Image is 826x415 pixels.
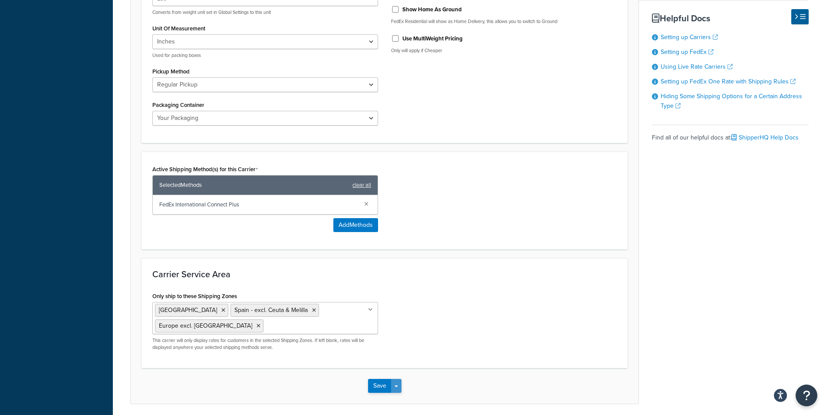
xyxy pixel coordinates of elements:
[402,35,463,43] label: Use MultiWeight Pricing
[159,321,252,330] span: Europe excl. [GEOGRAPHIC_DATA]
[152,25,205,32] label: Unit Of Measurement
[152,9,378,16] p: Converts from weight unit set in Global Settings to this unit
[152,337,378,351] p: This carrier will only display rates for customers in the selected Shipping Zones. If left blank,...
[391,47,617,54] p: Only will apply if Cheaper
[661,33,718,42] a: Setting up Carriers
[234,305,308,315] span: Spain - excl. Ceuta & Melilla
[159,305,217,315] span: [GEOGRAPHIC_DATA]
[661,47,714,56] a: Setting up FedEx
[159,179,348,191] span: Selected Methods
[352,179,371,191] a: clear all
[333,218,378,232] button: AddMethods
[152,68,190,75] label: Pickup Method
[652,13,809,23] h3: Helpful Docs
[791,9,809,24] button: Hide Help Docs
[796,385,817,406] button: Open Resource Center
[159,199,357,211] span: FedEx International Connect Plus
[152,52,378,59] p: Used for packing boxes
[152,269,617,279] h3: Carrier Service Area
[661,92,802,110] a: Hiding Some Shipping Options for a Certain Address Type
[402,6,462,13] label: Show Home As Ground
[152,293,237,299] label: Only ship to these Shipping Zones
[731,133,799,142] a: ShipperHQ Help Docs
[391,18,617,25] p: FedEx Residential will show as Home Delivery, this allows you to switch to Ground
[661,62,733,71] a: Using Live Rate Carriers
[368,379,392,393] button: Save
[152,102,204,108] label: Packaging Container
[652,125,809,144] div: Find all of our helpful docs at:
[661,77,796,86] a: Setting up FedEx One Rate with Shipping Rules
[152,166,258,173] label: Active Shipping Method(s) for this Carrier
